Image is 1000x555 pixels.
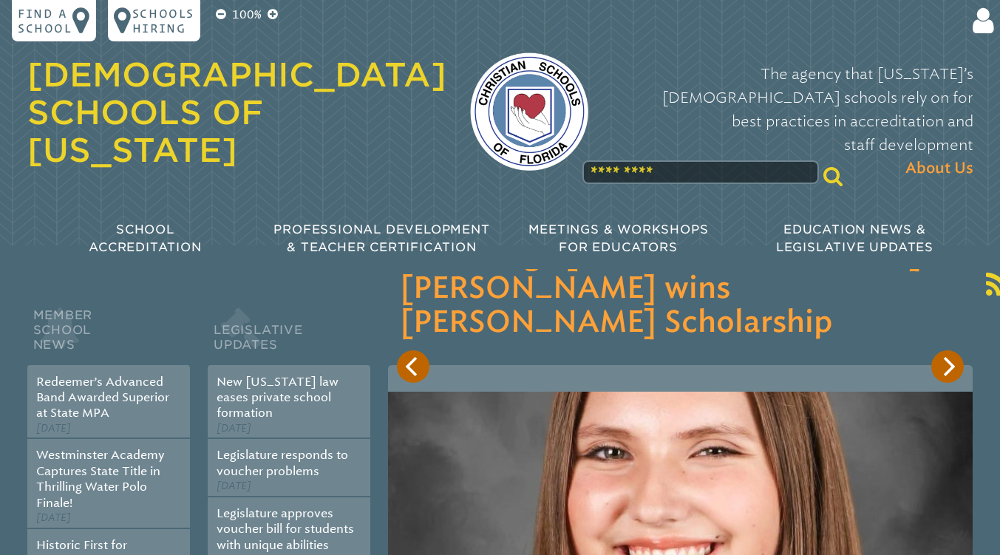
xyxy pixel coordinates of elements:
[36,448,165,509] a: Westminster Academy Captures State Title in Thrilling Water Polo Finale!
[132,6,194,35] p: Schools Hiring
[217,375,339,420] a: New [US_STATE] law eases private school formation
[776,222,933,254] span: Education News & Legislative Updates
[528,222,709,254] span: Meetings & Workshops for Educators
[27,304,190,365] h2: Member School News
[36,511,71,524] span: [DATE]
[27,55,446,169] a: [DEMOGRAPHIC_DATA] Schools of [US_STATE]
[400,238,961,340] h3: Cambridge [DEMOGRAPHIC_DATA][PERSON_NAME] wins [PERSON_NAME] Scholarship
[217,448,348,477] a: Legislature responds to voucher problems
[217,506,354,552] a: Legislature approves voucher bill for students with unique abilities
[397,350,429,383] button: Previous
[217,422,251,435] span: [DATE]
[470,52,588,171] img: csf-logo-web-colors.png
[931,350,964,383] button: Next
[36,422,71,435] span: [DATE]
[273,222,489,254] span: Professional Development & Teacher Certification
[208,304,370,365] h2: Legislative Updates
[217,480,251,492] span: [DATE]
[18,6,72,35] p: Find a school
[612,62,973,180] p: The agency that [US_STATE]’s [DEMOGRAPHIC_DATA] schools rely on for best practices in accreditati...
[89,222,201,254] span: School Accreditation
[905,157,973,180] span: About Us
[229,6,265,24] p: 100%
[36,375,169,420] a: Redeemer’s Advanced Band Awarded Superior at State MPA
